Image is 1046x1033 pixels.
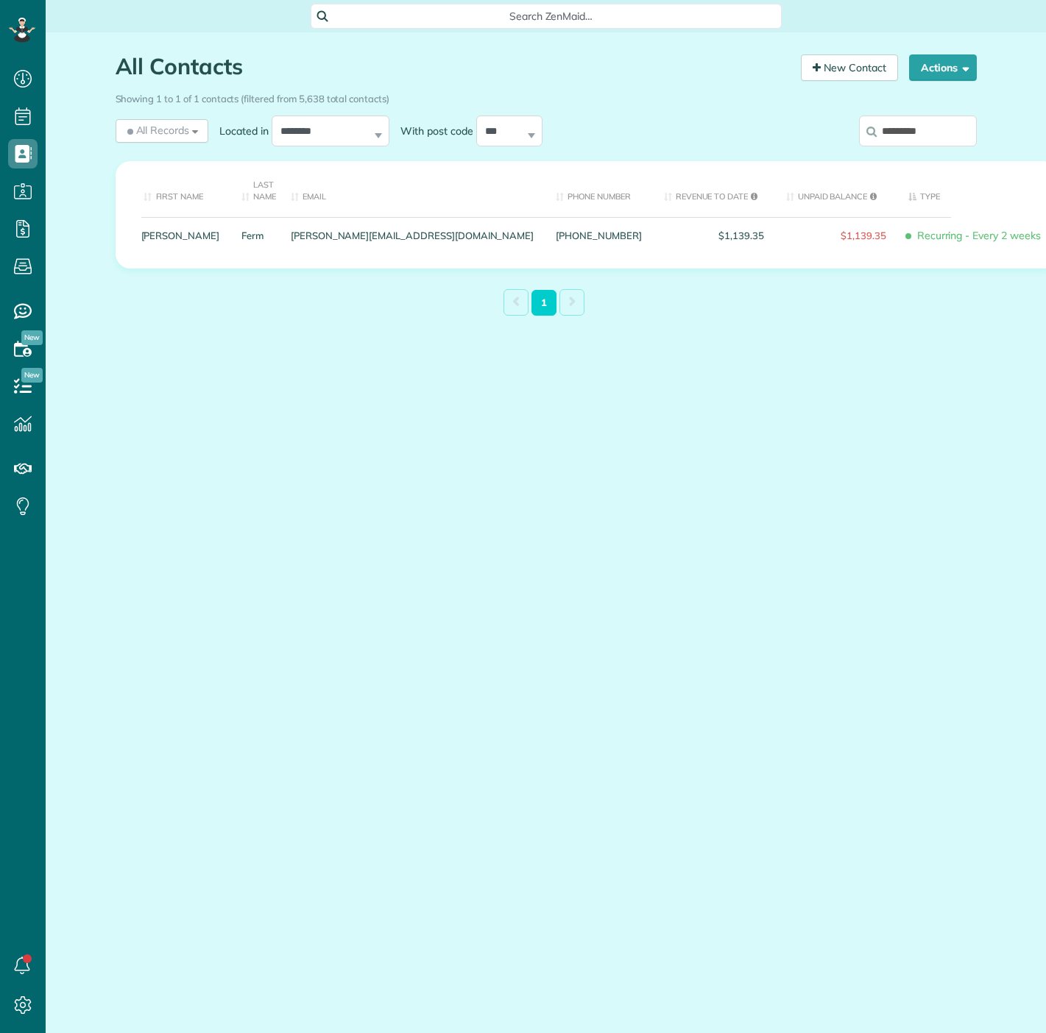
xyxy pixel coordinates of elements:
[116,54,790,79] h1: All Contacts
[775,161,897,217] th: Unpaid Balance: activate to sort column ascending
[141,230,220,241] a: [PERSON_NAME]
[280,161,545,217] th: Email: activate to sort column ascending
[545,217,652,254] div: [PHONE_NUMBER]
[124,123,190,138] span: All Records
[801,54,898,81] a: New Contact
[996,983,1031,1018] iframe: Intercom live chat
[116,161,231,217] th: First Name: activate to sort column ascending
[230,161,280,217] th: Last Name: activate to sort column ascending
[786,230,886,241] span: $1,139.35
[545,161,652,217] th: Phone number: activate to sort column ascending
[531,290,556,316] a: 1
[21,330,43,345] span: New
[909,54,977,81] button: Actions
[241,230,269,241] a: Ferm
[280,217,545,254] div: [PERSON_NAME][EMAIL_ADDRESS][DOMAIN_NAME]
[389,124,476,138] label: With post code
[208,124,272,138] label: Located in
[664,230,764,241] span: $1,139.35
[21,368,43,383] span: New
[653,161,775,217] th: Revenue to Date: activate to sort column ascending
[116,86,977,106] div: Showing 1 to 1 of 1 contacts (filtered from 5,638 total contacts)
